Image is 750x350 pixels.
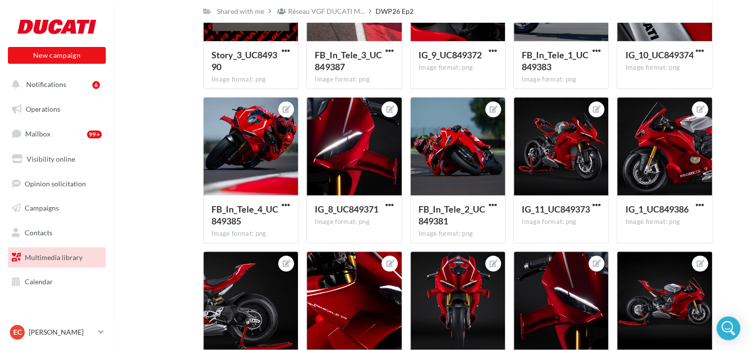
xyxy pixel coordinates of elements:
[217,6,264,16] div: Shared with me
[288,6,365,16] span: Réseau VGF DUCATI M...
[6,99,108,120] a: Operations
[315,204,378,215] span: IG_8_UC849371
[29,327,94,337] p: [PERSON_NAME]
[418,63,497,72] div: Image format: png
[8,47,106,64] button: New campaign
[25,228,52,237] span: Contacts
[6,247,108,268] a: Multimedia library
[6,198,108,219] a: Campaigns
[25,130,50,138] span: Mailbox
[625,49,693,60] span: IG_10_UC849374
[625,63,704,72] div: Image format: png
[375,6,414,16] div: DWP26 Ep2
[6,123,108,144] a: Mailbox99+
[6,174,108,194] a: Opinion solicitation
[625,218,704,226] div: Image format: png
[26,105,60,113] span: Operations
[8,323,106,342] a: EC [PERSON_NAME]
[25,277,53,286] span: Calendar
[211,229,290,238] div: Image format: png
[716,316,740,340] div: Open Intercom Messenger
[26,80,66,88] span: Notifications
[211,75,290,84] div: Image format: png
[625,204,688,215] span: IG_1_UC849386
[25,253,83,262] span: Multimedia library
[25,179,86,187] span: Opinion solicitation
[418,229,497,238] div: Image format: png
[13,327,22,337] span: EC
[27,155,75,163] span: Visibility online
[6,74,104,95] button: Notifications 6
[418,204,485,226] span: FB_In_Tele_2_UC849381
[87,131,102,138] div: 99+
[6,271,108,292] a: Calendar
[25,204,59,212] span: Campaigns
[211,49,277,72] span: Story_3_UC849390
[6,222,108,243] a: Contacts
[211,204,278,226] span: FB_In_Tele_4_UC849385
[522,218,600,226] div: Image format: png
[6,149,108,170] a: Visibility online
[315,75,393,84] div: Image format: png
[315,49,381,72] span: FB_In_Tele_3_UC849387
[315,218,393,226] div: Image format: png
[418,49,482,60] span: IG_9_UC849372
[92,81,100,89] div: 6
[522,204,590,215] span: IG_11_UC849373
[522,49,588,72] span: FB_In_Tele_1_UC849383
[522,75,600,84] div: Image format: png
